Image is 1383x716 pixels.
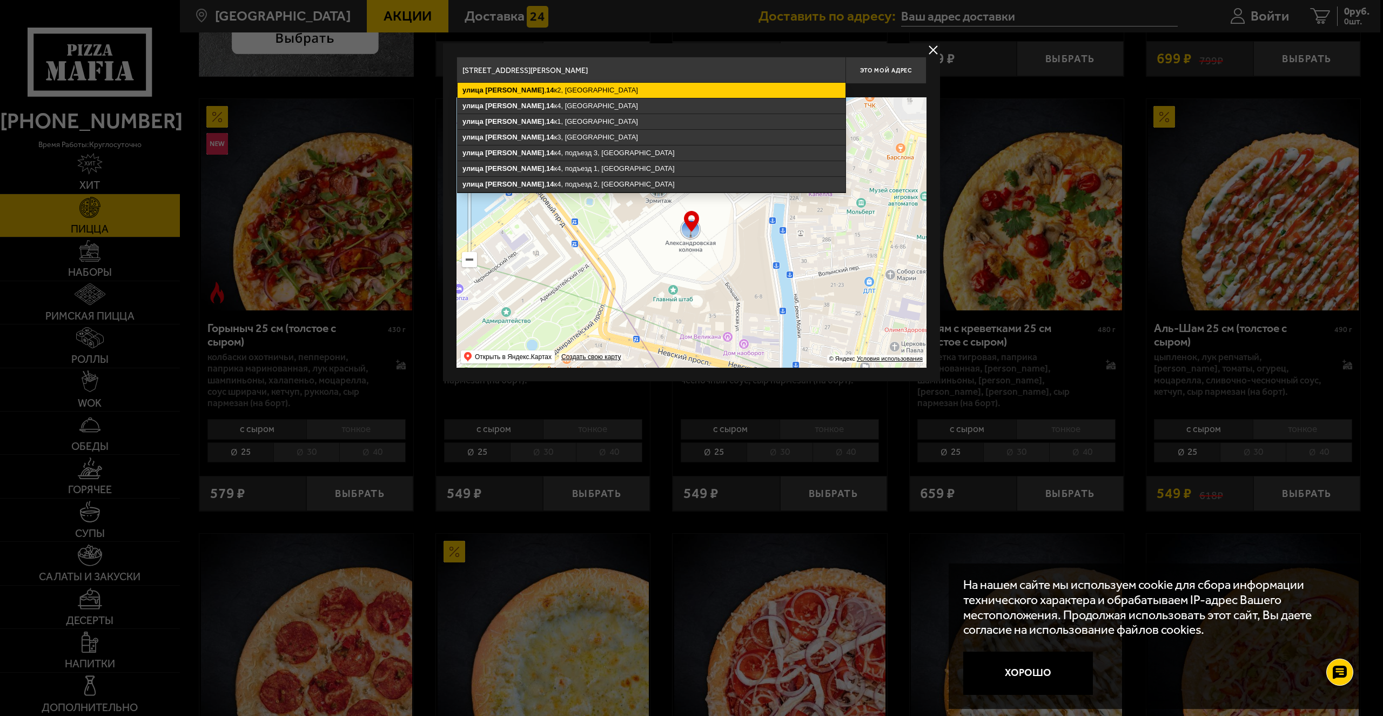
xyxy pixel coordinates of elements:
ymaps: , к2, [GEOGRAPHIC_DATA] [458,83,845,98]
ymaps: , к4, подъезд 3, [GEOGRAPHIC_DATA] [458,145,845,161]
ymaps: улица [462,164,484,173]
ymaps: , к4, подъезд 2, [GEOGRAPHIC_DATA] [458,177,845,192]
ymaps: 14 [546,102,554,110]
ymaps: улица [462,117,484,125]
p: Укажите дом на карте или в поле ввода [456,87,609,95]
a: Создать свою карту [559,353,623,361]
button: Это мой адрес [845,57,927,84]
ymaps: 14 [546,117,554,125]
ymaps: 14 [546,86,554,94]
button: delivery type [927,43,940,57]
input: Введите адрес доставки [456,57,845,84]
ymaps: улица [462,133,484,141]
ymaps: , к3, [GEOGRAPHIC_DATA] [458,130,845,145]
ymaps: улица [462,102,484,110]
ymaps: 14 [546,180,554,188]
span: Это мой адрес [860,67,912,74]
ymaps: , к4, подъезд 1, [GEOGRAPHIC_DATA] [458,161,845,176]
ymaps: , к4, [GEOGRAPHIC_DATA] [458,98,845,114]
ymaps: Открыть в Яндекс.Картах [461,350,555,363]
ymaps: 14 [546,149,554,157]
ymaps: [PERSON_NAME] [485,149,544,157]
ymaps: Открыть в Яндекс.Картах [475,350,552,363]
ymaps: [PERSON_NAME] [485,133,544,141]
ymaps: , к1, [GEOGRAPHIC_DATA] [458,114,845,129]
ymaps: 14 [546,164,554,173]
ymaps: улица [462,180,484,188]
button: Хорошо [963,652,1093,695]
ymaps: © Яндекс [829,355,855,362]
ymaps: 14 [546,133,554,141]
ymaps: [PERSON_NAME] [485,117,544,125]
ymaps: улица [462,149,484,157]
ymaps: [PERSON_NAME] [485,180,544,188]
a: Условия использования [857,355,923,362]
ymaps: [PERSON_NAME] [485,164,544,173]
ymaps: улица [462,86,484,94]
p: На нашем сайте мы используем cookie для сбора информации технического характера и обрабатываем IP... [963,578,1343,638]
ymaps: [PERSON_NAME] [485,86,544,94]
ymaps: [PERSON_NAME] [485,102,544,110]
